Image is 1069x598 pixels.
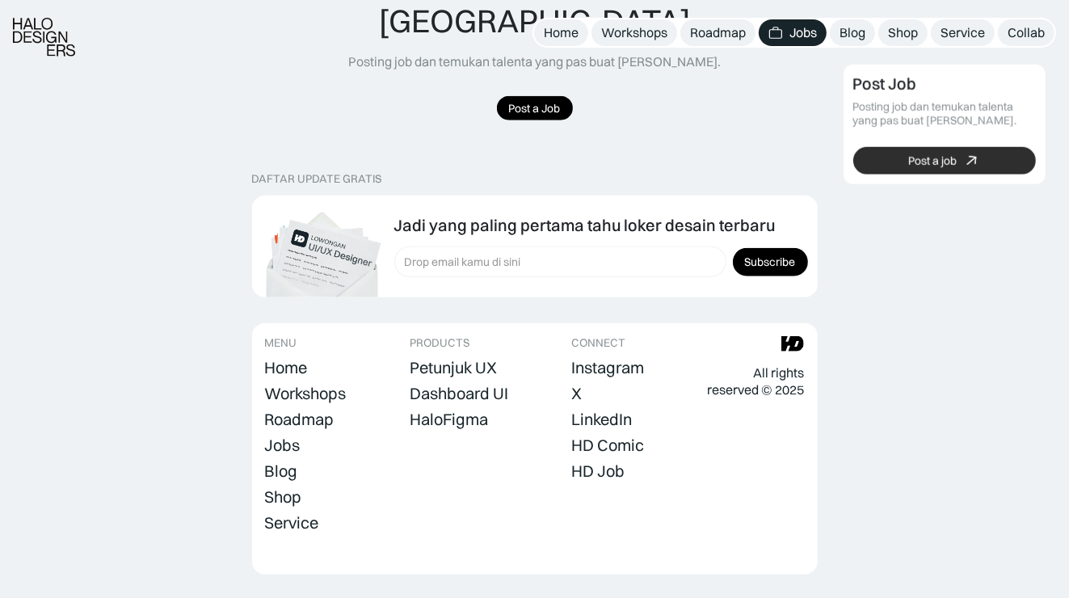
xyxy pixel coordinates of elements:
[265,486,302,508] a: Shop
[410,384,508,403] div: Dashboard UI
[571,358,644,377] div: Instagram
[544,24,579,41] div: Home
[265,460,298,482] a: Blog
[265,434,301,457] a: Jobs
[601,24,667,41] div: Workshops
[707,364,804,398] div: All rights reserved © 2025
[571,356,644,379] a: Instagram
[1008,24,1045,41] div: Collab
[908,154,957,167] div: Post a job
[265,513,319,533] div: Service
[410,356,497,379] a: Petunjuk UX
[690,24,746,41] div: Roadmap
[265,356,308,379] a: Home
[840,24,865,41] div: Blog
[394,216,776,235] div: Jadi yang paling pertama tahu loker desain terbaru
[509,102,561,116] div: Post a Job
[680,19,755,46] a: Roadmap
[571,336,625,350] div: CONNECT
[410,336,469,350] div: PRODUCTS
[878,19,928,46] a: Shop
[265,512,319,534] a: Service
[265,461,298,481] div: Blog
[853,100,1036,128] div: Posting job dan temukan talenta yang pas buat [PERSON_NAME].
[571,382,582,405] a: X
[265,487,302,507] div: Shop
[853,74,917,94] div: Post Job
[931,19,995,46] a: Service
[497,96,573,121] a: Post a Job
[265,436,301,455] div: Jobs
[265,382,347,405] a: Workshops
[410,410,488,429] div: HaloFigma
[941,24,985,41] div: Service
[733,248,808,276] input: Subscribe
[410,382,508,405] a: Dashboard UI
[571,460,625,482] a: HD Job
[534,19,588,46] a: Home
[759,19,827,46] a: Jobs
[252,172,382,186] div: DAFTAR UPDATE GRATIS
[265,336,297,350] div: MENU
[265,358,308,377] div: Home
[571,461,625,481] div: HD Job
[853,147,1036,175] a: Post a job
[410,358,497,377] div: Petunjuk UX
[265,384,347,403] div: Workshops
[265,410,335,429] div: Roadmap
[348,53,721,70] div: Posting job dan temukan talenta yang pas buat [PERSON_NAME].
[571,434,644,457] a: HD Comic
[998,19,1054,46] a: Collab
[888,24,918,41] div: Shop
[571,410,632,429] div: LinkedIn
[571,384,582,403] div: X
[571,436,644,455] div: HD Comic
[265,408,335,431] a: Roadmap
[394,246,726,277] input: Drop email kamu di sini
[789,24,817,41] div: Jobs
[410,408,488,431] a: HaloFigma
[830,19,875,46] a: Blog
[394,246,808,277] form: Form Subscription
[591,19,677,46] a: Workshops
[571,408,632,431] a: LinkedIn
